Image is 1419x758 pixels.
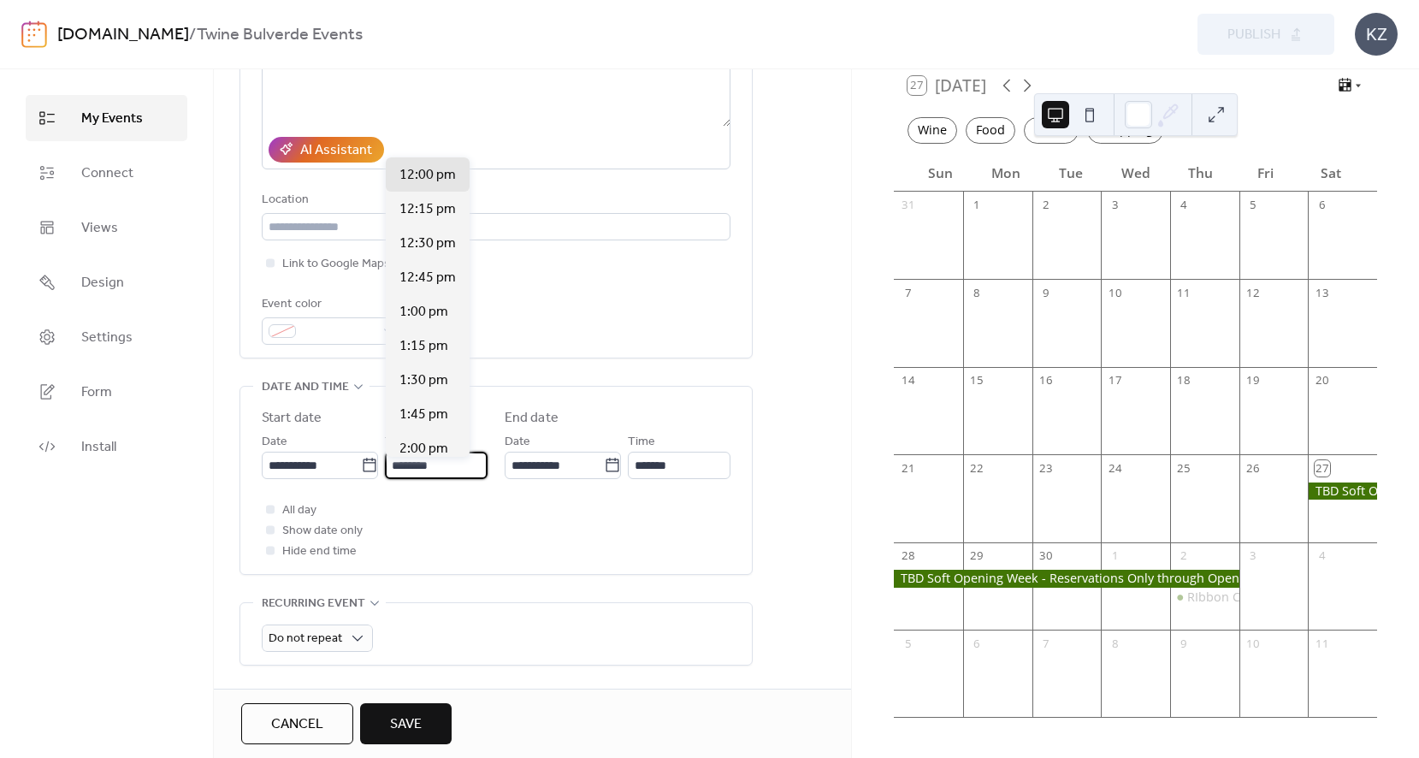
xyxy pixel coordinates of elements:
span: Cancel [271,714,323,735]
b: / [189,19,197,51]
div: 6 [969,636,984,651]
div: 7 [901,286,916,301]
div: 5 [1245,198,1261,213]
div: 1 [969,198,984,213]
div: 3 [1245,548,1261,564]
span: Date [505,432,530,453]
span: 12:30 pm [399,234,456,254]
span: 12:45 pm [399,268,456,288]
span: Date [262,432,287,453]
span: Design [81,273,124,293]
div: 20 [1315,373,1330,388]
a: Design [26,259,187,305]
div: 11 [1176,286,1191,301]
span: 12:00 pm [399,165,456,186]
span: Save [390,714,422,735]
div: Start date [262,408,322,429]
div: 15 [969,373,984,388]
span: All day [282,500,316,521]
div: 6 [1315,198,1330,213]
div: 22 [969,460,984,476]
span: 2:00 pm [399,439,448,459]
span: Form [81,382,112,403]
div: 8 [969,286,984,301]
span: Date and time [262,377,349,398]
span: My Events [81,109,143,129]
a: Views [26,204,187,251]
div: 8 [1108,636,1123,651]
span: Install [81,437,116,458]
div: 2 [1176,548,1191,564]
button: Cancel [241,703,353,744]
div: 24 [1108,460,1123,476]
div: Sun [908,155,973,192]
a: Form [26,369,187,415]
div: Wed [1103,155,1168,192]
div: 10 [1245,636,1261,651]
div: RIbbon Cutting for Twine with Bulverde Chamber [1170,589,1239,606]
div: 9 [1176,636,1191,651]
div: Event color [262,294,399,315]
div: 12 [1245,286,1261,301]
div: Mon [973,155,1038,192]
div: End date [505,408,559,429]
button: Save [360,703,452,744]
div: 29 [969,548,984,564]
div: Music [1024,117,1079,144]
span: 12:15 pm [399,199,456,220]
div: Thu [1168,155,1233,192]
span: Settings [81,328,133,348]
div: 23 [1038,460,1054,476]
div: TBD Soft Opening Week - Reservations Only through Opentable [1308,483,1377,500]
span: Time [628,432,655,453]
div: 18 [1176,373,1191,388]
span: 1:00 pm [399,302,448,323]
a: [DOMAIN_NAME] [57,19,189,51]
div: 30 [1038,548,1054,564]
div: 27 [1315,460,1330,476]
a: Install [26,423,187,470]
div: 21 [901,460,916,476]
span: Connect [81,163,133,184]
img: logo [21,21,47,48]
div: Tue [1038,155,1103,192]
div: 4 [1315,548,1330,564]
a: My Events [26,95,187,141]
div: 4 [1176,198,1191,213]
a: Settings [26,314,187,360]
div: 10 [1108,286,1123,301]
div: 7 [1038,636,1054,651]
div: 13 [1315,286,1330,301]
div: Sat [1298,155,1363,192]
div: 26 [1245,460,1261,476]
div: 9 [1038,286,1054,301]
div: AI Assistant [300,140,372,161]
button: AI Assistant [269,137,384,163]
span: Show date only [282,521,363,542]
span: 1:15 pm [399,336,448,357]
div: 3 [1108,198,1123,213]
span: Hide end time [282,542,357,562]
span: Do not repeat [269,627,342,650]
span: Views [81,218,118,239]
div: 28 [901,548,916,564]
div: Wine [908,117,957,144]
div: 14 [901,373,916,388]
span: Recurring event [262,594,365,614]
div: 25 [1176,460,1191,476]
b: Twine Bulverde Events [197,19,363,51]
div: TBD Soft Opening Week - Reservations Only through Opentable [894,570,1239,587]
span: Link to Google Maps [282,254,390,275]
a: Connect [26,150,187,196]
div: 19 [1245,373,1261,388]
div: 2 [1038,198,1054,213]
div: Location [262,190,727,210]
div: 31 [901,198,916,213]
div: 17 [1108,373,1123,388]
span: Time [385,432,412,453]
span: Event image [262,684,338,705]
div: 11 [1315,636,1330,651]
div: KZ [1355,13,1398,56]
div: 5 [901,636,916,651]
